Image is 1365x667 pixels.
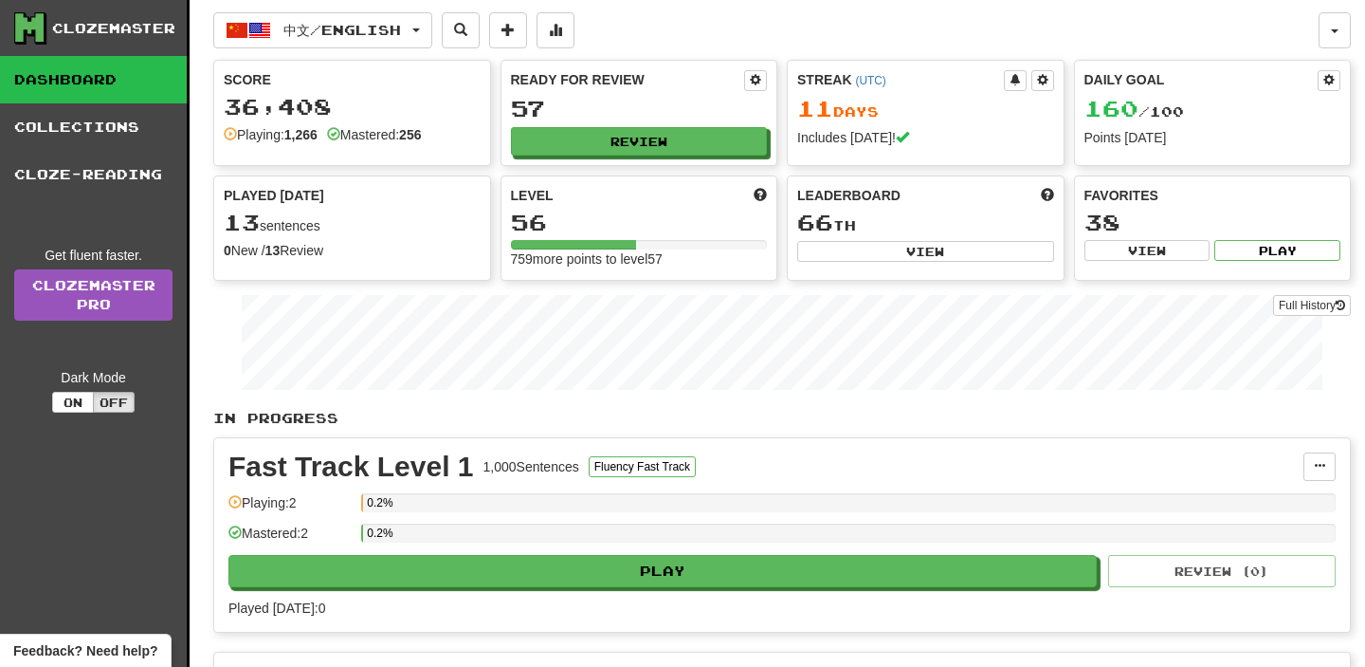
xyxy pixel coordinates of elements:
button: Fluency Fast Track [589,456,696,477]
div: Clozemaster [52,19,175,38]
div: 759 more points to level 57 [511,250,768,269]
span: / 100 [1084,103,1184,120]
strong: 0 [224,243,231,258]
div: Points [DATE] [1084,128,1341,147]
a: ClozemasterPro [14,269,173,321]
span: 160 [1084,95,1138,121]
div: Mastered: [327,125,422,144]
div: New / Review [224,241,481,260]
span: Leaderboard [797,186,901,205]
button: More stats [537,12,574,48]
button: On [52,392,94,413]
span: Played [DATE]: 0 [228,601,325,616]
button: Full History [1273,295,1351,316]
div: 36,408 [224,95,481,119]
button: Review (0) [1108,555,1336,587]
div: 38 [1084,211,1341,234]
a: (UTC) [855,74,885,87]
div: Fast Track Level 1 [228,453,474,481]
span: Played [DATE] [224,186,324,205]
span: 11 [797,95,833,121]
strong: 256 [399,127,421,142]
div: Favorites [1084,186,1341,205]
button: Add sentence to collection [489,12,527,48]
span: 66 [797,209,833,235]
div: Playing: 2 [228,493,352,525]
div: Mastered: 2 [228,524,352,555]
div: Playing: [224,125,318,144]
span: Open feedback widget [13,641,157,660]
button: Play [1214,240,1340,261]
button: Play [228,555,1097,587]
div: Includes [DATE]! [797,128,1054,147]
button: Off [93,392,135,413]
div: 1,000 Sentences [483,457,579,476]
button: Review [511,127,768,156]
div: Ready for Review [511,70,745,89]
div: Score [224,70,481,89]
div: 56 [511,211,768,234]
span: 中文 / English [283,22,401,38]
strong: 13 [265,243,281,258]
div: Dark Mode [14,368,173,387]
button: Search sentences [442,12,480,48]
div: th [797,211,1054,235]
span: Level [511,186,554,205]
button: View [797,241,1054,262]
span: 13 [224,209,260,235]
div: Daily Goal [1084,70,1319,91]
div: Day s [797,97,1054,121]
strong: 1,266 [284,127,318,142]
span: This week in points, UTC [1041,186,1054,205]
span: Score more points to level up [754,186,767,205]
button: View [1084,240,1210,261]
div: Get fluent faster. [14,246,173,265]
div: Streak [797,70,1004,89]
div: sentences [224,211,481,235]
p: In Progress [213,409,1351,428]
button: 中文/English [213,12,432,48]
div: 57 [511,97,768,120]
